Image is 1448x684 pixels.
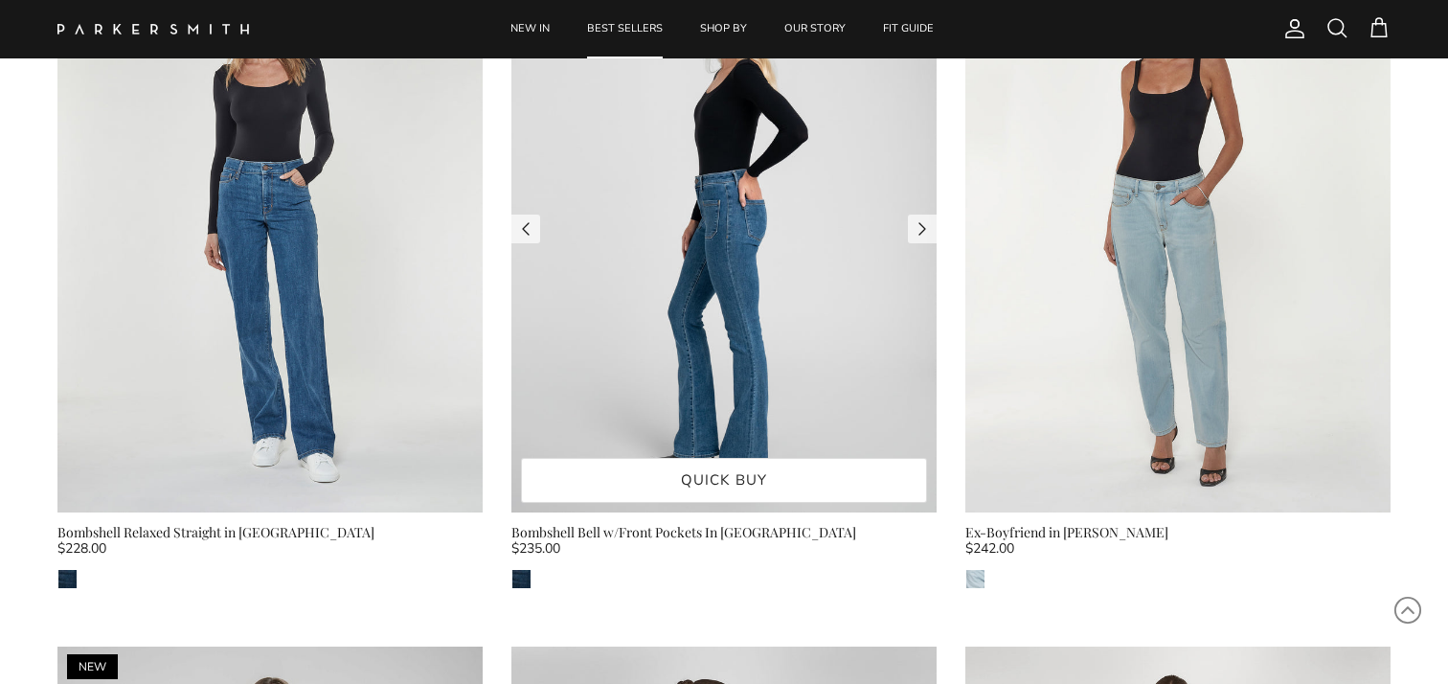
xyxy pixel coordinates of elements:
[908,215,937,243] a: Next
[511,522,937,590] a: Bombshell Bell w/Front Pockets In [GEOGRAPHIC_DATA] $235.00 Pacific
[511,522,937,543] div: Bombshell Bell w/Front Pockets In [GEOGRAPHIC_DATA]
[1276,17,1306,40] a: Account
[57,522,483,590] a: Bombshell Relaxed Straight in [GEOGRAPHIC_DATA] $228.00 Pacific
[965,569,985,589] a: Jones
[512,570,531,588] img: Pacific
[57,538,106,559] span: $228.00
[966,570,984,588] img: Jones
[57,522,483,543] div: Bombshell Relaxed Straight in [GEOGRAPHIC_DATA]
[511,538,560,559] span: $235.00
[965,522,1391,543] div: Ex-Boyfriend in [PERSON_NAME]
[965,522,1391,590] a: Ex-Boyfriend in [PERSON_NAME] $242.00 Jones
[57,569,78,589] a: Pacific
[57,24,249,34] img: Parker Smith
[965,538,1014,559] span: $242.00
[511,215,540,243] a: Previous
[521,458,927,503] a: Quick buy
[511,569,532,589] a: Pacific
[1393,596,1422,625] svg: Scroll to Top
[58,570,77,588] img: Pacific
